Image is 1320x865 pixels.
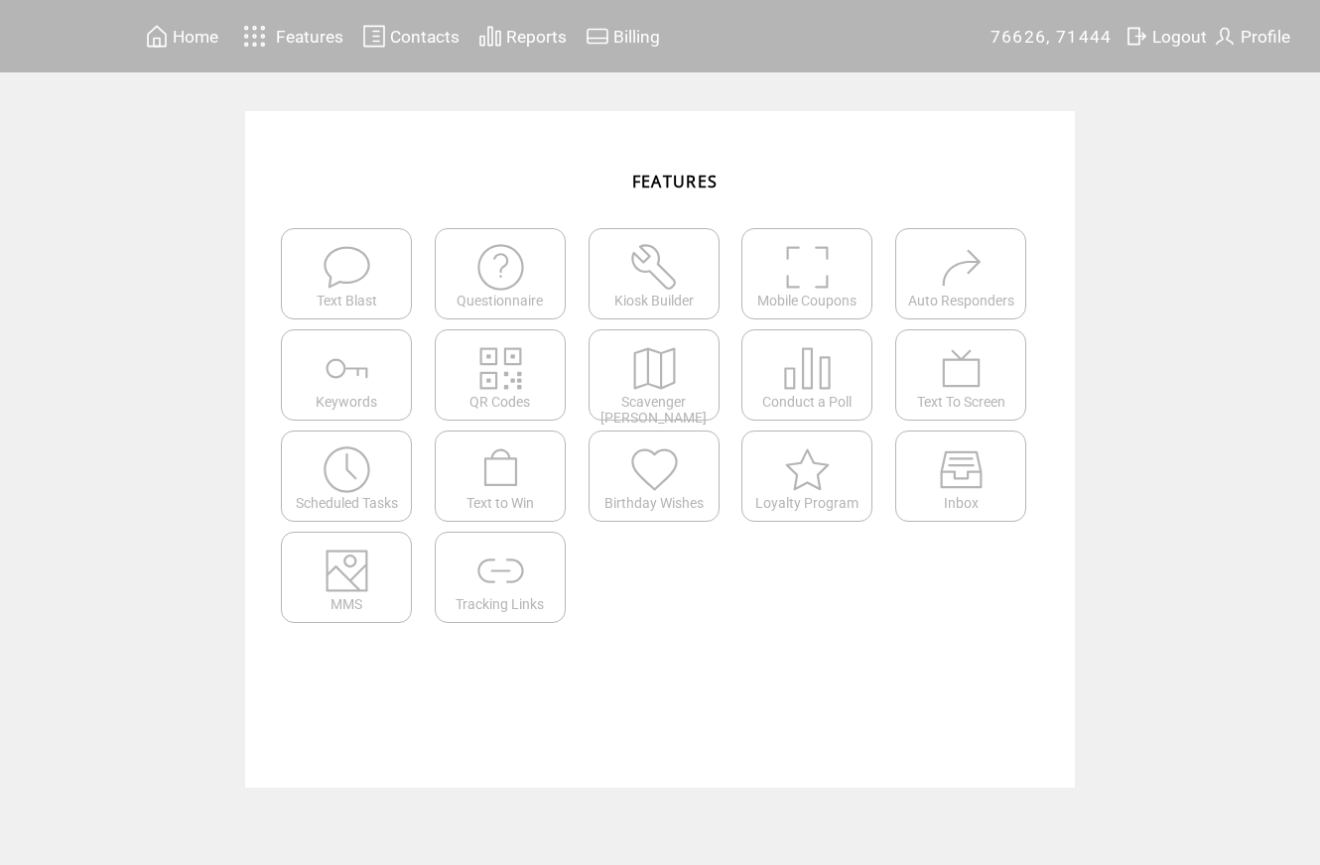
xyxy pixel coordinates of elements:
[506,27,567,47] span: Reports
[917,394,1005,410] span: Text To Screen
[234,17,346,56] a: Features
[935,443,988,496] img: Inbox.svg
[281,532,425,623] a: MMS
[1122,21,1210,52] a: Logout
[362,24,386,49] img: contacts.svg
[935,241,988,294] img: auto-responders.svg
[478,24,502,49] img: chart.svg
[935,342,988,395] img: text-to-screen.svg
[628,443,681,496] img: birthday-wishes.svg
[359,21,462,52] a: Contacts
[276,27,343,47] span: Features
[281,329,425,421] a: Keywords
[583,21,663,52] a: Billing
[281,228,425,319] a: Text Blast
[741,228,885,319] a: Mobile Coupons
[741,329,885,421] a: Conduct a Poll
[475,21,570,52] a: Reports
[781,241,834,294] img: coupons.svg
[589,431,732,522] a: Birthday Wishes
[781,443,834,496] img: loyalty-program.svg
[316,394,377,410] span: Keywords
[589,228,732,319] a: Kiosk Builder
[1241,27,1290,47] span: Profile
[474,443,527,496] img: text-to-win.svg
[466,495,534,511] span: Text to Win
[321,545,373,597] img: mms.svg
[142,21,221,52] a: Home
[296,495,398,511] span: Scheduled Tasks
[762,394,852,410] span: Conduct a Poll
[1213,24,1237,49] img: profile.svg
[456,596,544,612] span: Tracking Links
[474,342,527,395] img: qr.svg
[474,241,527,294] img: questionnaire.svg
[895,431,1039,522] a: Inbox
[321,443,373,496] img: scheduled-tasks.svg
[628,241,681,294] img: tool%201.svg
[614,293,694,309] span: Kiosk Builder
[589,329,732,421] a: Scavenger [PERSON_NAME]
[1152,27,1207,47] span: Logout
[317,293,377,309] span: Text Blast
[330,596,362,612] span: MMS
[435,228,579,319] a: Questionnaire
[990,27,1113,47] span: 76626, 71444
[895,329,1039,421] a: Text To Screen
[628,342,681,395] img: scavenger.svg
[613,27,660,47] span: Billing
[755,495,858,511] span: Loyalty Program
[435,532,579,623] a: Tracking Links
[281,431,425,522] a: Scheduled Tasks
[604,495,704,511] span: Birthday Wishes
[237,20,272,53] img: features.svg
[457,293,543,309] span: Questionnaire
[173,27,218,47] span: Home
[600,394,707,426] span: Scavenger [PERSON_NAME]
[757,293,857,309] span: Mobile Coupons
[321,342,373,395] img: keywords.svg
[435,329,579,421] a: QR Codes
[632,171,719,192] span: FEATURES
[944,495,979,511] span: Inbox
[469,394,530,410] span: QR Codes
[474,545,527,597] img: links.svg
[390,27,460,47] span: Contacts
[586,24,609,49] img: creidtcard.svg
[741,431,885,522] a: Loyalty Program
[908,293,1014,309] span: Auto Responders
[321,241,373,294] img: text-blast.svg
[1124,24,1148,49] img: exit.svg
[145,24,169,49] img: home.svg
[1210,21,1293,52] a: Profile
[435,431,579,522] a: Text to Win
[781,342,834,395] img: poll.svg
[895,228,1039,319] a: Auto Responders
